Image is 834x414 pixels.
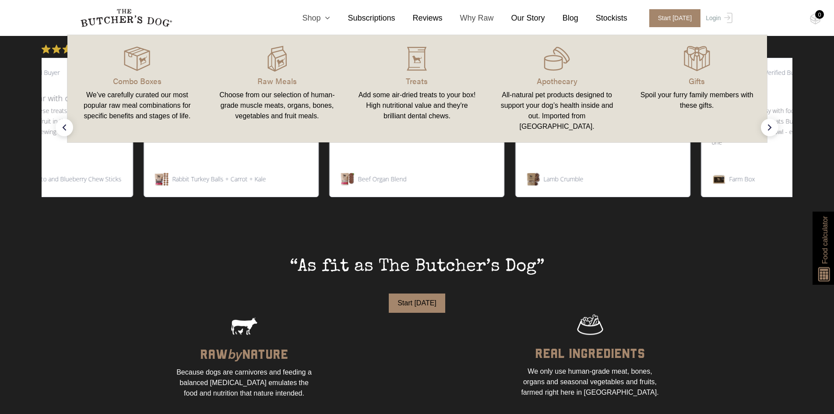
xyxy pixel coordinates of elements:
[487,44,627,134] a: Apothecary All-natural pet products designed to support your dog’s health inside and out. Importe...
[42,58,792,197] div: Real reviews from real customers
[649,9,701,27] span: Start [DATE]
[640,9,704,27] a: Start [DATE]
[78,90,197,121] div: We’ve carefully curated our most popular raw meal combinations for specific benefits and stages o...
[347,44,487,134] a: Treats Add some air-dried treats to your box! High nutritional value and they're brilliant dental...
[765,69,803,76] span: Verified Buyer
[67,44,208,134] a: Combo Boxes We’ve carefully curated our most popular raw meal combinations for specific benefits ...
[627,44,767,134] a: Gifts Spoil your furry family members with these gifts.
[395,12,443,24] a: Reviews
[207,44,347,134] a: Raw Meals Choose from our selection of human-grade muscle meats, organs, bones, vegetables and fr...
[358,176,407,183] span: Beef Organ Blend
[497,75,616,87] p: Apothecary
[218,90,337,121] div: Choose from our selection of human-grade muscle meats, organs, bones, vegetables and fruit meals.
[341,172,494,186] div: Navigate to Beef Organ Blend
[330,12,395,24] a: Subscriptions
[218,75,337,87] p: Raw Meals
[578,12,627,24] a: Stockists
[443,12,494,24] a: Why Raw
[520,366,660,398] div: We only use human-grade meat, bones, organs and seasonal vegetables and fruits, farmed right here...
[535,339,645,366] div: REAL INGREDIENTS
[174,294,660,313] a: Start [DATE]
[704,9,732,27] a: Login
[200,339,288,367] div: RAW NATURE
[761,119,778,136] div: next slide
[544,176,584,183] span: Lamb Crumble
[174,367,314,399] div: Because dogs are carnivores and feeding a balanced [MEDICAL_DATA] emulates the food and nutrition...
[285,12,330,24] a: Shop
[494,12,545,24] a: Our Story
[497,90,616,132] div: All-natural pet products designed to support your dog’s health inside and out. Imported from [GEO...
[820,216,830,264] span: Food calculator
[526,172,679,186] div: Navigate to Lamb Crumble
[810,13,821,25] img: TBD_Cart-Empty.png
[78,75,197,87] p: Combo Boxes
[56,119,73,136] div: previous slide
[42,45,92,53] div: 4.9 out of 5 stars
[729,176,755,183] span: Farm Box
[174,254,660,294] div: “As fit as The Butcher’s Dog”
[358,75,477,87] p: Treats
[389,294,445,313] button: Start [DATE]
[358,90,477,121] div: Add some air-dried treats to your box! High nutritional value and they're brilliant dental chews.
[637,75,757,87] p: Gifts
[172,176,266,183] span: Rabbit Turkey Balls + Carrot + Kale
[815,10,824,19] div: 0
[637,90,757,111] div: Spoil your furry family members with these gifts.
[228,344,242,363] span: by
[155,172,308,186] div: Navigate to Rabbit Turkey Balls + Carrot + Kale
[22,69,60,76] span: Verified Buyer
[545,12,578,24] a: Blog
